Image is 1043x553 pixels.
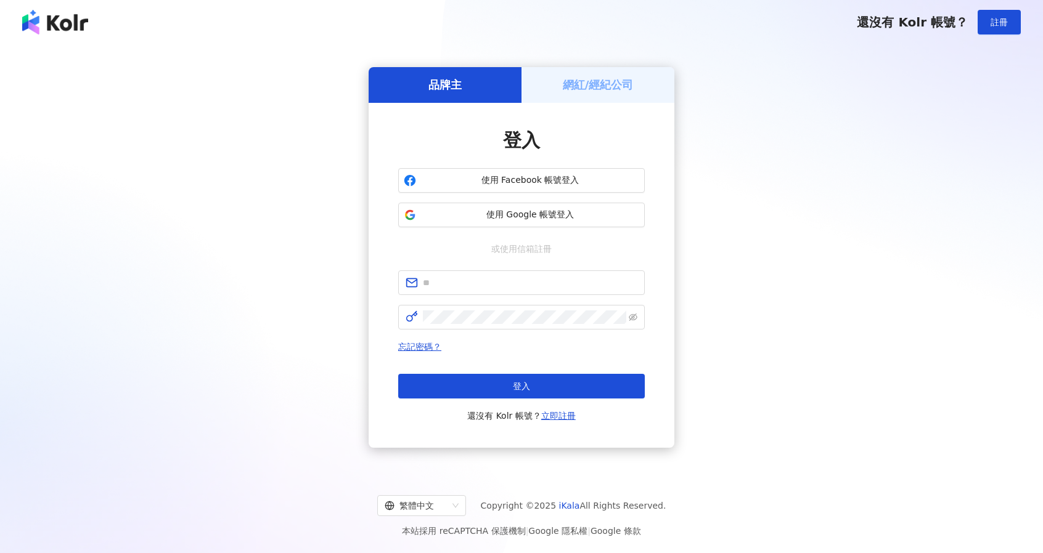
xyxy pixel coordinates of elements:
[991,17,1008,27] span: 註冊
[591,526,641,536] a: Google 條款
[857,15,968,30] span: 還沒有 Kolr 帳號？
[563,77,634,92] h5: 網紅/經紀公司
[398,342,441,352] a: 忘記密碼？
[481,498,666,513] span: Copyright © 2025 All Rights Reserved.
[629,313,637,321] span: eye-invisible
[559,501,580,511] a: iKala
[421,209,639,221] span: 使用 Google 帳號登入
[402,523,640,538] span: 本站採用 reCAPTCHA 保護機制
[528,526,587,536] a: Google 隱私權
[541,411,576,421] a: 立即註冊
[587,526,591,536] span: |
[513,381,530,391] span: 登入
[22,10,88,34] img: logo
[483,242,560,256] span: 或使用信箱註冊
[421,174,639,187] span: 使用 Facebook 帳號登入
[978,10,1021,34] button: 註冊
[385,496,448,515] div: 繁體中文
[526,526,529,536] span: |
[428,77,462,92] h5: 品牌主
[398,168,645,193] button: 使用 Facebook 帳號登入
[467,408,576,423] span: 還沒有 Kolr 帳號？
[398,203,645,227] button: 使用 Google 帳號登入
[398,374,645,398] button: 登入
[503,129,540,151] span: 登入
